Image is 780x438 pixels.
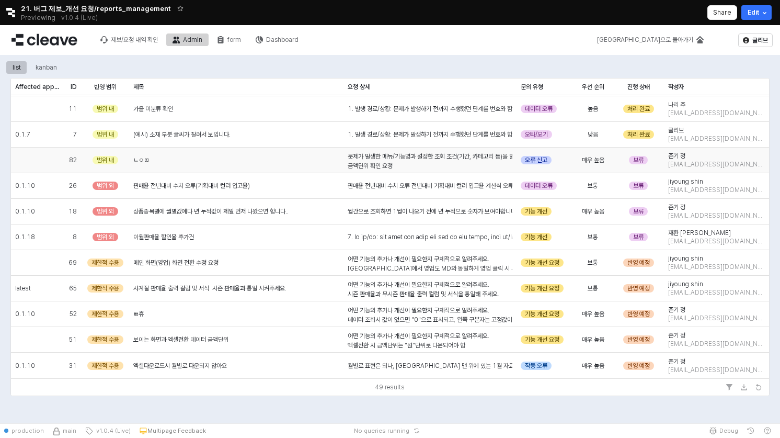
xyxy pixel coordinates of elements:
span: jiyoung shin [668,254,703,263]
span: 메인 화면(영업) 화면 전환 수정 요청 [133,259,219,267]
span: 기능 개선 요청 [525,310,559,318]
button: Filter [723,381,736,394]
button: Edit [741,5,772,20]
span: 이월판매율 할인율 추가건 [133,233,194,241]
span: 처리 완료 [627,130,650,139]
span: 가을 미분류 확인 [133,105,173,113]
span: 범위 외 [97,182,114,190]
span: 범위 내 [97,156,114,164]
span: [EMAIL_ADDRESS][DOMAIN_NAME] [668,186,764,194]
button: Releases and History [55,10,104,25]
div: 문제가 발생한 메뉴/기능명과 설정한 조회 조건(기간, 카테고리 등)을 알려주세요. 구체적으로 어떤 수치나 현상이 잘못되었고, 왜 오류라고 생각하시는지 설명해주세요. 올바른 결... [348,152,512,290]
span: 문의 유형 [521,83,543,91]
div: 월별로 표현은 되나, [GEOGRAPHIC_DATA] 맨 위에 있는 1월 자료만 다운로드 됨 [348,361,512,370]
span: 26 [69,182,77,190]
span: [EMAIL_ADDRESS][DOMAIN_NAME] [668,340,764,348]
div: 월간으로 조회하면 1월이 나오기 전에 년 누적으로 숫자가 보여야합니다.. [348,207,512,216]
span: 범위 외 [97,207,114,216]
span: Debug [719,426,738,435]
span: 31 [69,362,77,370]
span: 0.1.10 [15,182,35,190]
span: 기능 개선 [525,207,547,216]
div: Admin [166,33,209,46]
div: 판매율 전년대비 수치 오류 전년대비 기획대비 컬러 입고율 계산식 오류 수정 요청 [348,181,512,190]
span: main [63,426,76,435]
span: latest [15,284,31,293]
span: 0.1.10 [15,207,35,216]
span: 반영 예정 [627,362,650,370]
span: 범위 내 [97,130,114,139]
span: 보류 [633,182,644,190]
div: kanban [36,61,57,74]
span: 나리 주 [668,100,685,109]
span: [EMAIL_ADDRESS][DOMAIN_NAME] [668,263,764,271]
span: 보통 [588,182,598,190]
span: 51 [69,335,77,344]
span: 반영 예정 [627,310,650,318]
button: 제보/요청 내역 확인 [94,33,164,46]
div: list [13,61,21,74]
span: Affected app version [15,83,59,91]
span: v1.0.4 (Live) [93,426,131,435]
span: [EMAIL_ADDRESS][DOMAIN_NAME] [668,366,764,374]
span: 제한적 수용 [91,284,119,293]
span: 기능 개선 [525,233,547,241]
span: 클리브 [668,126,684,134]
p: 클리브 [752,36,768,44]
span: 제한적 수용 [91,335,119,344]
span: 21. 버그 제보_개선 요청/reports_management [21,3,171,14]
span: 반영 범위 [94,83,117,91]
span: 요청 상세 [348,83,370,91]
button: Share app [707,5,737,20]
span: [EMAIL_ADDRESS][DOMAIN_NAME] [668,160,764,169]
span: 11 [68,105,77,113]
span: 보류 [633,233,644,241]
span: 작동 오류 [525,362,547,370]
span: 준기 정 [668,331,685,340]
span: [EMAIL_ADDRESS][DOMAIN_NAME] [668,134,764,143]
span: 준기 정 [668,306,685,314]
span: 0.1.10 [15,362,35,370]
span: 오타/오기 [525,130,548,139]
span: 반영 예정 [627,284,650,293]
span: jiyoung shin [668,177,703,186]
span: [EMAIL_ADDRESS][DOMAIN_NAME] [668,288,764,297]
div: list [6,61,27,74]
span: 엑셀다운로드시 월별로 다운되지 않아요 [133,362,227,370]
span: jiyoung shin [668,280,703,288]
span: 52 [70,310,77,318]
span: 매우 높음 [582,362,604,370]
span: 제한적 수용 [91,310,119,318]
span: 범위 내 [97,105,114,113]
span: 보류 [633,156,644,164]
span: 7 [73,130,77,139]
p: 데이터 조회시 값이 없으면 "0"으로 표시되고, 왼쪽 구분자는 고정값이어야 함 [348,315,512,324]
button: Download [738,381,750,394]
span: [EMAIL_ADDRESS][DOMAIN_NAME] [668,237,764,245]
span: 매우 높음 [582,156,604,164]
span: ㄴㅇㄻ [133,156,149,164]
span: 기능 개선 요청 [525,335,559,344]
button: Add app to favorites [175,3,186,14]
p: [GEOGRAPHIC_DATA]에서 영업도 MD와 동일하게 영업 클릭 시 새로운 창이 뜨는 걸로 변경해 주세요. [348,264,512,273]
p: v1.0.4 (Live) [61,14,98,22]
span: 준기 정 [668,203,685,211]
button: Source Control [48,423,81,438]
span: 기능 개선 요청 [525,259,559,267]
span: 낮음 [588,130,598,139]
span: 82 [69,156,77,164]
button: Dashboard [249,33,305,46]
span: 0.1.10 [15,310,35,318]
span: 0.1.7 [15,130,30,139]
div: 49 results [375,382,405,392]
span: 사계절 판매율 출력 컬럼 및 서식 시즌 판매율과 통일 시켜주세요. [133,284,286,293]
span: 준기 정 [668,152,685,160]
span: 작성자 [668,83,684,91]
span: 보통 [588,233,598,241]
button: v1.0.4 (Live) [81,423,135,438]
div: Admin [183,36,202,43]
span: 상품종목별에 월별값에다 년 누적값이 제일 먼저 나왔으면 합니다.. [133,207,289,216]
p: 엑셀전환 시 금액단위는 "원"단위로 다운되어야 함 [348,341,512,350]
div: Dashboard [266,36,299,43]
